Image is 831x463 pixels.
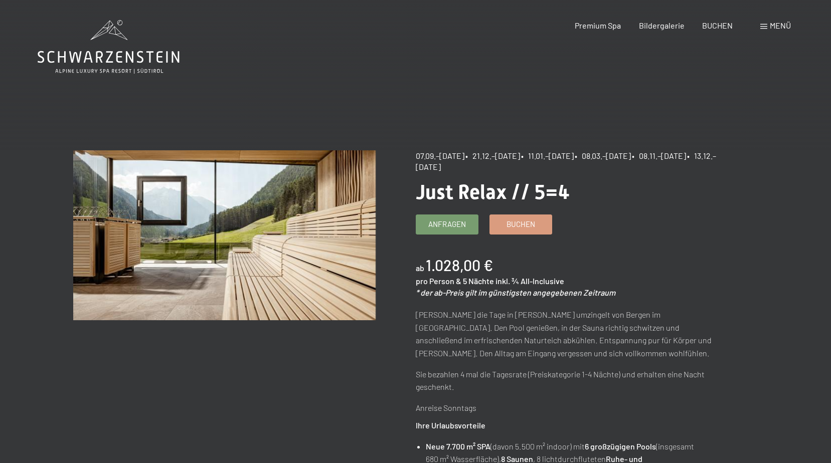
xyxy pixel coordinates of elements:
[416,151,464,160] span: 07.09.–[DATE]
[416,215,478,234] a: Anfragen
[426,441,490,451] strong: Neue 7.700 m² SPA
[416,420,485,430] strong: Ihre Urlaubsvorteile
[416,180,570,204] span: Just Relax // 5=4
[416,263,424,273] span: ab
[521,151,574,160] span: • 11.01.–[DATE]
[490,215,552,234] a: Buchen
[463,276,494,286] span: 5 Nächte
[507,219,535,229] span: Buchen
[702,21,733,30] a: BUCHEN
[416,308,718,359] p: [PERSON_NAME] die Tage in [PERSON_NAME] umzingelt von Bergen im [GEOGRAPHIC_DATA]. Den Pool genie...
[632,151,686,160] span: • 08.11.–[DATE]
[73,150,376,320] img: Just Relax // 5=4
[639,21,685,30] a: Bildergalerie
[426,256,493,274] b: 1.028,00 €
[575,151,631,160] span: • 08.03.–[DATE]
[416,288,615,297] em: * der ab-Preis gilt im günstigsten angegebenen Zeitraum
[585,441,656,451] strong: 6 großzügigen Pools
[428,219,466,229] span: Anfragen
[416,368,718,393] p: Sie bezahlen 4 mal die Tagesrate (Preiskategorie 1-4 Nächte) und erhalten eine Nacht geschenkt.
[575,21,621,30] a: Premium Spa
[416,401,718,414] p: Anreise Sonntags
[465,151,520,160] span: • 21.12.–[DATE]
[495,276,564,286] span: inkl. ¾ All-Inclusive
[770,21,791,30] span: Menü
[416,276,461,286] span: pro Person &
